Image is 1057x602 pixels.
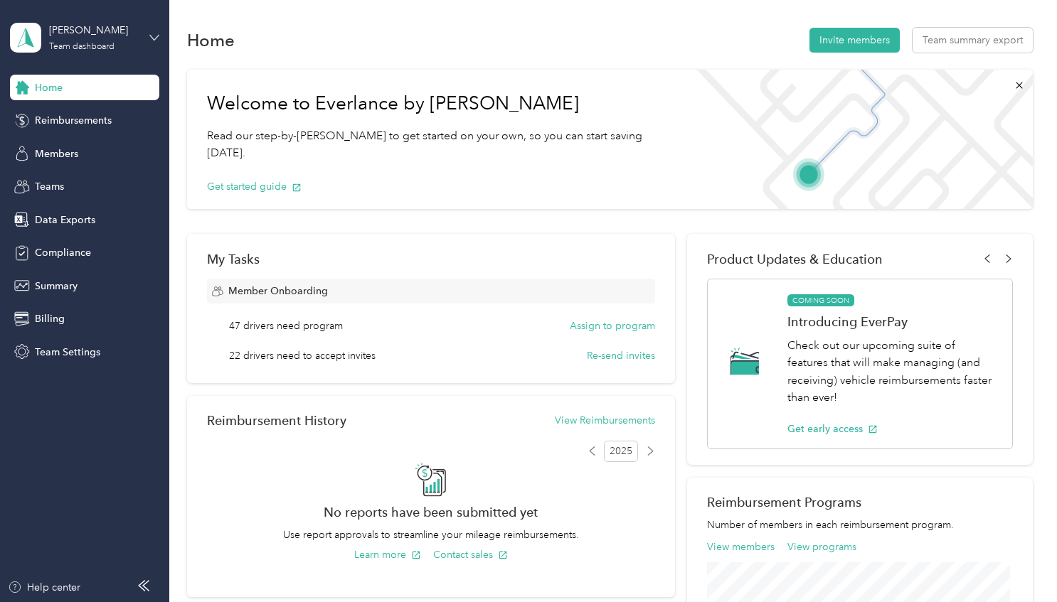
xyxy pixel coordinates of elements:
p: Check out our upcoming suite of features that will make managing (and receiving) vehicle reimburs... [787,337,997,407]
span: Billing [35,311,65,326]
div: My Tasks [207,252,655,267]
h1: Home [187,33,235,48]
button: Get early access [787,421,878,436]
button: Invite members [809,28,900,53]
span: Team Settings [35,345,100,360]
h2: Reimbursement Programs [707,495,1012,510]
span: Home [35,80,63,95]
h1: Welcome to Everlance by [PERSON_NAME] [207,92,663,115]
h2: Reimbursement History [207,413,346,428]
iframe: Everlance-gr Chat Button Frame [977,522,1057,602]
button: View programs [787,539,856,554]
img: Welcome to everlance [683,70,1032,209]
span: Members [35,146,78,161]
button: Learn more [354,547,421,562]
span: Summary [35,279,78,294]
span: Compliance [35,245,91,260]
h1: Introducing EverPay [787,314,997,329]
button: Contact sales [433,547,508,562]
p: Number of members in each reimbursement program. [707,517,1012,532]
span: Member Onboarding [228,284,328,299]
button: Re-send invites [587,348,655,363]
div: Team dashboard [49,43,115,51]
p: Read our step-by-[PERSON_NAME] to get started on your own, so you can start saving [DATE]. [207,127,663,162]
button: Get started guide [207,179,302,194]
button: Team summary export [913,28,1033,53]
button: Assign to program [570,318,655,333]
span: COMING SOON [787,294,854,307]
span: Product Updates & Education [707,252,883,267]
button: View members [707,539,775,554]
span: Teams [35,179,64,194]
button: Help center [8,580,80,595]
span: Reimbursements [35,113,112,128]
h2: No reports have been submitted yet [207,505,655,520]
span: 2025 [604,441,638,462]
span: Data Exports [35,213,95,227]
span: 22 drivers need to accept invites [229,348,376,363]
button: View Reimbursements [555,413,655,428]
div: [PERSON_NAME] [49,23,138,38]
span: 47 drivers need program [229,318,343,333]
p: Use report approvals to streamline your mileage reimbursements. [207,527,655,542]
